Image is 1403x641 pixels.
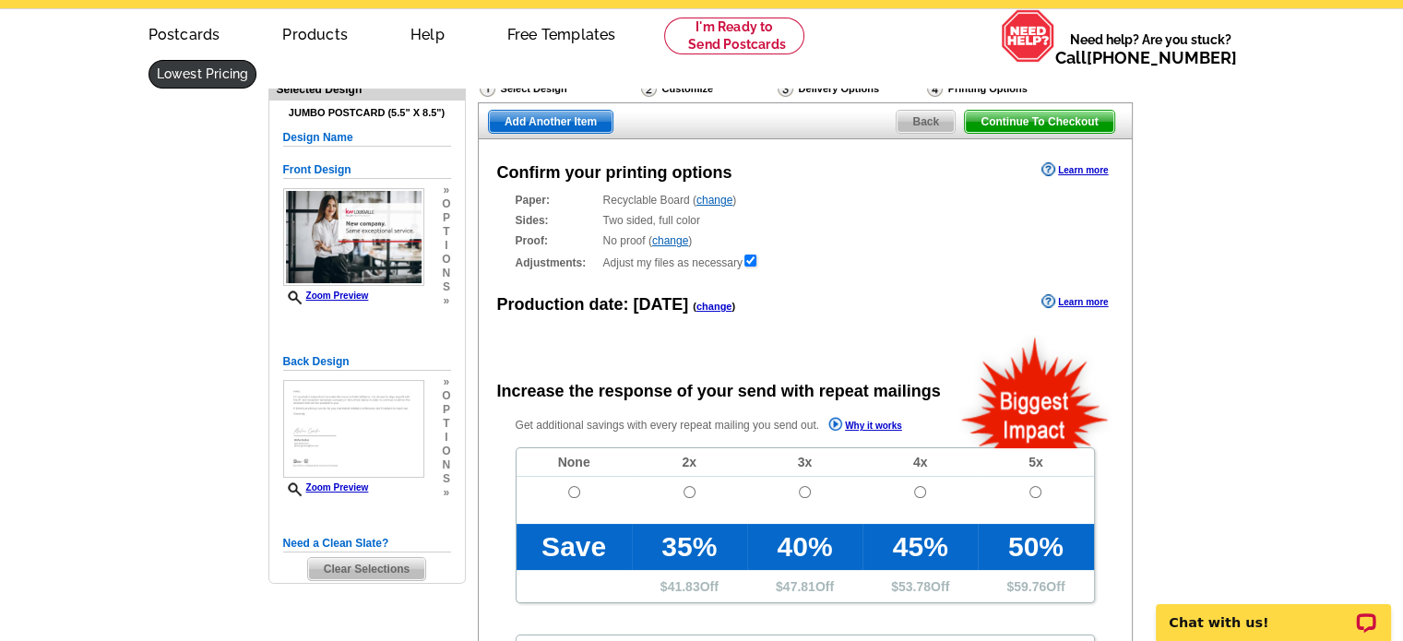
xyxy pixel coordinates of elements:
[516,415,942,436] p: Get additional savings with every repeat mailing you send out.
[639,79,776,98] div: Customize
[283,482,369,493] a: Zoom Preview
[516,255,598,271] strong: Adjustments:
[516,232,598,249] strong: Proof:
[965,111,1113,133] span: Continue To Checkout
[269,80,465,98] div: Selected Design
[119,11,250,54] a: Postcards
[442,472,450,486] span: s
[442,294,450,308] span: »
[478,11,646,54] a: Free Templates
[828,417,902,436] a: Why it works
[442,403,450,417] span: p
[283,107,451,119] h4: Jumbo Postcard (5.5" x 8.5")
[442,197,450,211] span: o
[862,570,978,602] td: $ Off
[898,579,931,594] span: 53.78
[927,80,943,97] img: Printing Options & Summary
[442,458,450,472] span: n
[442,445,450,458] span: o
[516,192,1095,208] div: Recyclable Board ( )
[442,225,450,239] span: t
[862,448,978,477] td: 4x
[897,111,955,133] span: Back
[747,570,862,602] td: $ Off
[896,110,956,134] a: Back
[442,239,450,253] span: i
[497,292,736,317] div: Production date:
[442,184,450,197] span: »
[925,79,1087,102] div: Printing Options
[517,524,632,570] td: Save
[632,524,747,570] td: 35%
[283,291,369,301] a: Zoom Preview
[776,79,925,102] div: Delivery Options
[978,570,1093,602] td: $ Off
[696,194,732,207] a: change
[652,234,688,247] a: change
[442,417,450,431] span: t
[517,448,632,477] td: None
[516,192,598,208] strong: Paper:
[516,253,1095,271] div: Adjust my files as necessary
[478,79,639,102] div: Select Design
[1055,30,1246,67] span: Need help? Are you stuck?
[442,486,450,500] span: »
[253,11,377,54] a: Products
[693,301,735,312] span: ( )
[497,379,941,404] div: Increase the response of your send with repeat mailings
[959,335,1112,448] img: biggestImpact.png
[978,524,1093,570] td: 50%
[283,535,451,552] h5: Need a Clean Slate?
[783,579,815,594] span: 47.81
[1041,294,1108,309] a: Learn more
[442,253,450,267] span: o
[497,160,732,185] div: Confirm your printing options
[668,579,700,594] span: 41.83
[516,212,598,229] strong: Sides:
[641,80,657,97] img: Customize
[283,129,451,147] h5: Design Name
[632,448,747,477] td: 2x
[516,232,1095,249] div: No proof ( )
[442,431,450,445] span: i
[696,301,732,312] a: change
[747,448,862,477] td: 3x
[634,295,689,314] span: [DATE]
[1144,583,1403,641] iframe: LiveChat chat widget
[283,161,451,179] h5: Front Design
[1001,9,1055,63] img: help
[489,111,612,133] span: Add Another Item
[1041,162,1108,177] a: Learn more
[747,524,862,570] td: 40%
[488,110,613,134] a: Add Another Item
[1087,48,1237,67] a: [PHONE_NUMBER]
[308,558,425,580] span: Clear Selections
[442,389,450,403] span: o
[442,375,450,389] span: »
[516,212,1095,229] div: Two sided, full color
[283,380,424,478] img: small-thumb.jpg
[862,524,978,570] td: 45%
[442,267,450,280] span: n
[632,570,747,602] td: $ Off
[283,188,424,286] img: small-thumb.jpg
[381,11,474,54] a: Help
[442,280,450,294] span: s
[978,448,1093,477] td: 5x
[1055,48,1237,67] span: Call
[442,211,450,225] span: p
[283,353,451,371] h5: Back Design
[480,80,495,97] img: Select Design
[778,80,793,97] img: Delivery Options
[1014,579,1046,594] span: 59.76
